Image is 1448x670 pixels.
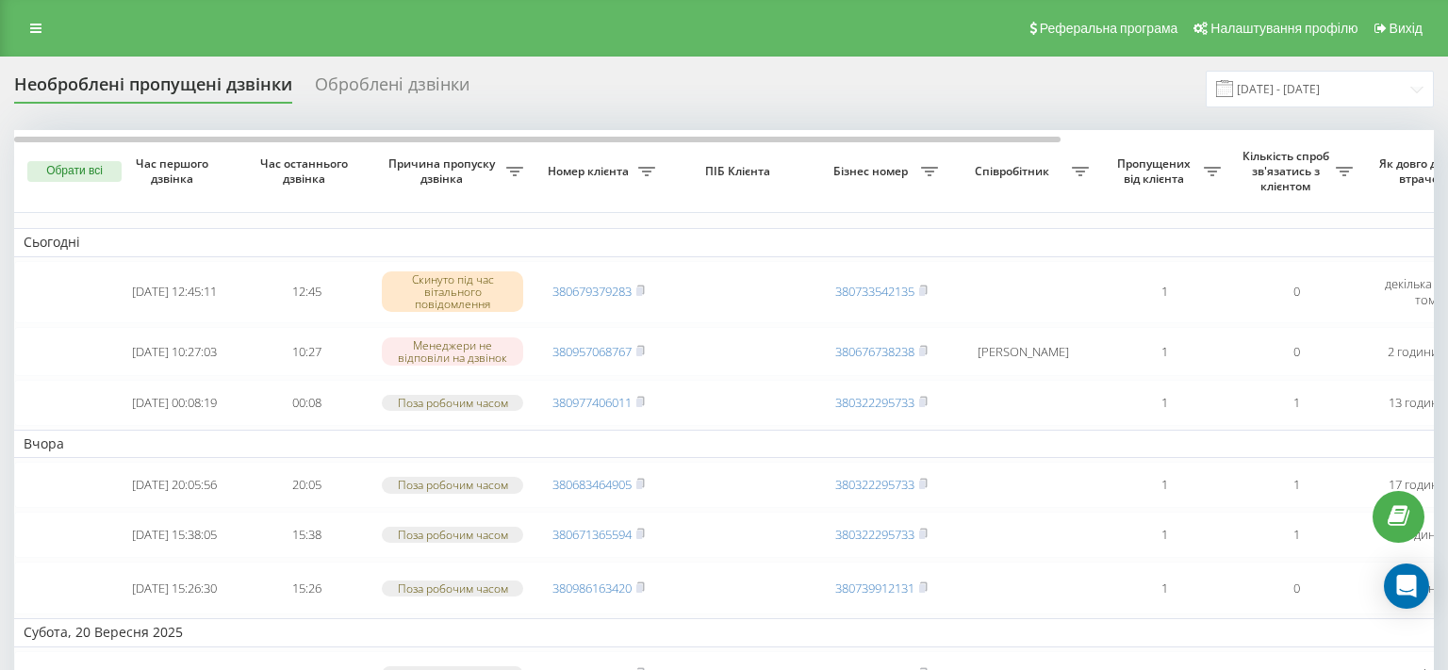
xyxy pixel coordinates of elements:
div: Необроблені пропущені дзвінки [14,74,292,104]
td: [PERSON_NAME] [947,327,1098,377]
td: 0 [1230,327,1362,377]
div: Поза робочим часом [382,580,523,596]
td: 1 [1098,562,1230,614]
span: Пропущених від клієнта [1108,156,1204,186]
div: Скинуто під час вітального повідомлення [382,271,523,313]
td: 15:26 [240,562,372,614]
div: Поза робочим часом [382,527,523,543]
span: Співробітник [957,164,1072,179]
td: 1 [1098,261,1230,323]
a: 380683464905 [552,476,632,493]
a: 380957068767 [552,343,632,360]
a: 380671365594 [552,526,632,543]
td: 20:05 [240,462,372,508]
td: [DATE] 12:45:11 [108,261,240,323]
a: 380739912131 [835,580,914,596]
a: 380977406011 [552,394,632,411]
td: 0 [1230,562,1362,614]
span: Номер клієнта [542,164,638,179]
td: [DATE] 15:26:30 [108,562,240,614]
td: [DATE] 20:05:56 [108,462,240,508]
button: Обрати всі [27,161,122,182]
td: 1 [1230,512,1362,558]
span: Реферальна програма [1040,21,1178,36]
a: 380322295733 [835,526,914,543]
span: Налаштування профілю [1210,21,1357,36]
td: 0 [1230,261,1362,323]
span: ПІБ Клієнта [681,164,799,179]
a: 380322295733 [835,394,914,411]
div: Менеджери не відповіли на дзвінок [382,337,523,366]
td: [DATE] 15:38:05 [108,512,240,558]
td: 15:38 [240,512,372,558]
td: [DATE] 00:08:19 [108,380,240,426]
span: Вихід [1390,21,1423,36]
a: 380986163420 [552,580,632,596]
span: Час першого дзвінка [123,156,225,186]
div: Поза робочим часом [382,477,523,493]
a: 380676738238 [835,343,914,360]
td: 00:08 [240,380,372,426]
td: 12:45 [240,261,372,323]
a: 380322295733 [835,476,914,493]
div: Оброблені дзвінки [315,74,469,104]
div: Open Intercom Messenger [1384,564,1429,609]
td: 1 [1098,327,1230,377]
a: 380679379283 [552,283,632,300]
span: Бізнес номер [825,164,921,179]
td: 1 [1098,512,1230,558]
td: 1 [1230,380,1362,426]
span: Кількість спроб зв'язатись з клієнтом [1240,149,1336,193]
a: 380733542135 [835,283,914,300]
td: 1 [1230,462,1362,508]
div: Поза робочим часом [382,395,523,411]
td: 1 [1098,462,1230,508]
td: 1 [1098,380,1230,426]
td: 10:27 [240,327,372,377]
td: [DATE] 10:27:03 [108,327,240,377]
span: Причина пропуску дзвінка [382,156,506,186]
span: Час останнього дзвінка [255,156,357,186]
